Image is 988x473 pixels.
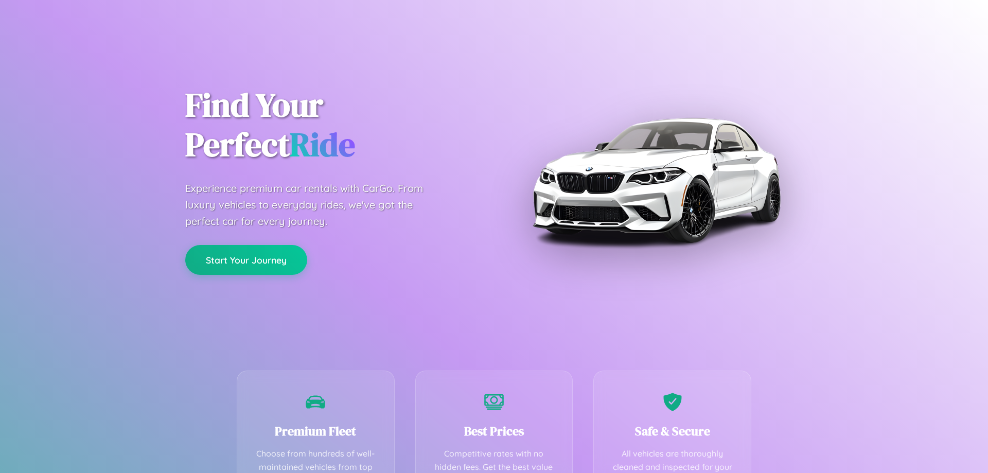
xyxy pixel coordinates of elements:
[253,423,379,440] h3: Premium Fleet
[527,51,785,309] img: Premium BMW car rental vehicle
[185,85,479,165] h1: Find Your Perfect
[431,423,557,440] h3: Best Prices
[185,245,307,275] button: Start Your Journey
[609,423,735,440] h3: Safe & Secure
[290,122,355,167] span: Ride
[185,180,443,230] p: Experience premium car rentals with CarGo. From luxury vehicles to everyday rides, we've got the ...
